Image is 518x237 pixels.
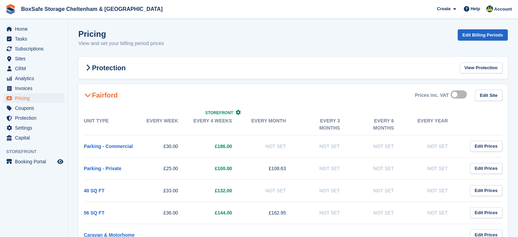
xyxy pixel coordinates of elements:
[354,179,407,202] td: Not Set
[494,6,512,13] span: Account
[470,141,502,152] a: Edit Prices
[408,202,461,224] td: Not Set
[3,84,64,93] a: menu
[205,110,241,115] a: Storefront
[486,5,493,12] img: Kim Virabi
[437,5,451,12] span: Create
[470,185,502,196] a: Edit Prices
[192,114,246,135] th: Every 4 weeks
[3,103,64,113] a: menu
[138,179,191,202] td: £33.00
[15,84,56,93] span: Invoices
[84,210,105,216] a: 56 SQ FT
[354,135,407,157] td: Not Set
[3,34,64,44] a: menu
[408,114,461,135] th: Every year
[3,157,64,166] a: menu
[84,64,126,72] h2: Protection
[470,207,502,219] a: Edit Prices
[3,123,64,133] a: menu
[192,202,246,224] td: £144.00
[3,44,64,54] a: menu
[408,135,461,157] td: Not Set
[15,157,56,166] span: Booking Portal
[354,157,407,179] td: Not Set
[15,133,56,143] span: Capital
[192,135,246,157] td: £186.00
[84,114,138,135] th: Unit Type
[138,202,191,224] td: £36.00
[3,64,64,73] a: menu
[15,113,56,123] span: Protection
[6,148,68,155] span: Storefront
[246,202,299,224] td: £162.95
[15,34,56,44] span: Tasks
[15,103,56,113] span: Coupons
[138,157,191,179] td: £25.00
[18,3,165,15] a: BoxSafe Storage Cheltenham & [GEOGRAPHIC_DATA]
[354,202,407,224] td: Not Set
[138,114,191,135] th: Every week
[246,179,299,202] td: Not Set
[5,4,16,14] img: stora-icon-8386f47178a22dfd0bd8f6a31ec36ba5ce8667c1dd55bd0f319d3a0aa187defe.svg
[300,179,354,202] td: Not Set
[246,114,299,135] th: Every month
[15,54,56,63] span: Sites
[84,166,122,171] a: Parking - Private
[84,144,133,149] a: Parking - Commercial
[15,123,56,133] span: Settings
[3,113,64,123] a: menu
[15,64,56,73] span: CRM
[15,24,56,34] span: Home
[192,157,246,179] td: £100.00
[470,163,502,174] a: Edit Prices
[15,44,56,54] span: Subscriptions
[138,135,191,157] td: £30.00
[3,24,64,34] a: menu
[300,114,354,135] th: Every 3 months
[84,91,118,99] h2: Fairford
[3,74,64,83] a: menu
[246,157,299,179] td: £108.63
[354,114,407,135] th: Every 6 months
[300,135,354,157] td: Not Set
[246,135,299,157] td: Not Set
[408,157,461,179] td: Not Set
[56,158,64,166] a: Preview store
[458,29,508,41] a: Edit Billing Periods
[205,110,233,115] span: Storefront
[471,5,480,12] span: Help
[84,188,105,193] a: 40 SQ FT
[3,93,64,103] a: menu
[475,90,502,101] a: Edit Site
[15,93,56,103] span: Pricing
[408,179,461,202] td: Not Set
[300,157,354,179] td: Not Set
[3,133,64,143] a: menu
[300,202,354,224] td: Not Set
[460,62,502,74] a: View Protection
[192,179,246,202] td: £132.00
[415,92,449,98] div: Prices inc. VAT
[78,40,164,47] p: View and set your billing period prices
[78,29,164,39] h1: Pricing
[15,74,56,83] span: Analytics
[3,54,64,63] a: menu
